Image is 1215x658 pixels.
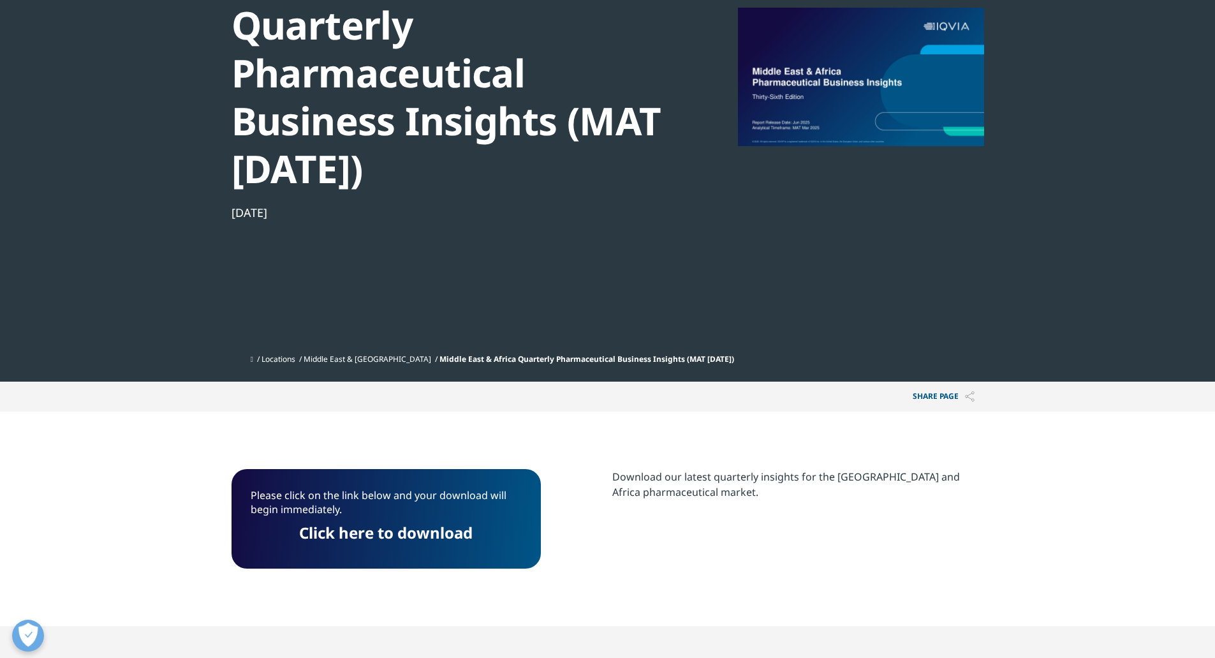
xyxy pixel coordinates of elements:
button: Open Preferences [12,620,44,652]
span: Middle East & Africa Quarterly Pharmaceutical Business Insights (MAT [DATE]) [439,354,734,364]
p: Please click on the link below and your download will begin immediately. [251,488,522,526]
img: Share PAGE [965,391,975,402]
a: Middle East & [GEOGRAPHIC_DATA] [304,354,431,364]
p: Download our latest quarterly insights for the [GEOGRAPHIC_DATA] and Africa pharmaceutical market. [612,469,984,509]
div: [DATE] [232,205,669,220]
a: Click here to download [299,522,473,543]
a: Locations [261,354,295,364]
p: Share PAGE [903,382,984,412]
button: Share PAGEShare PAGE [903,382,984,412]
